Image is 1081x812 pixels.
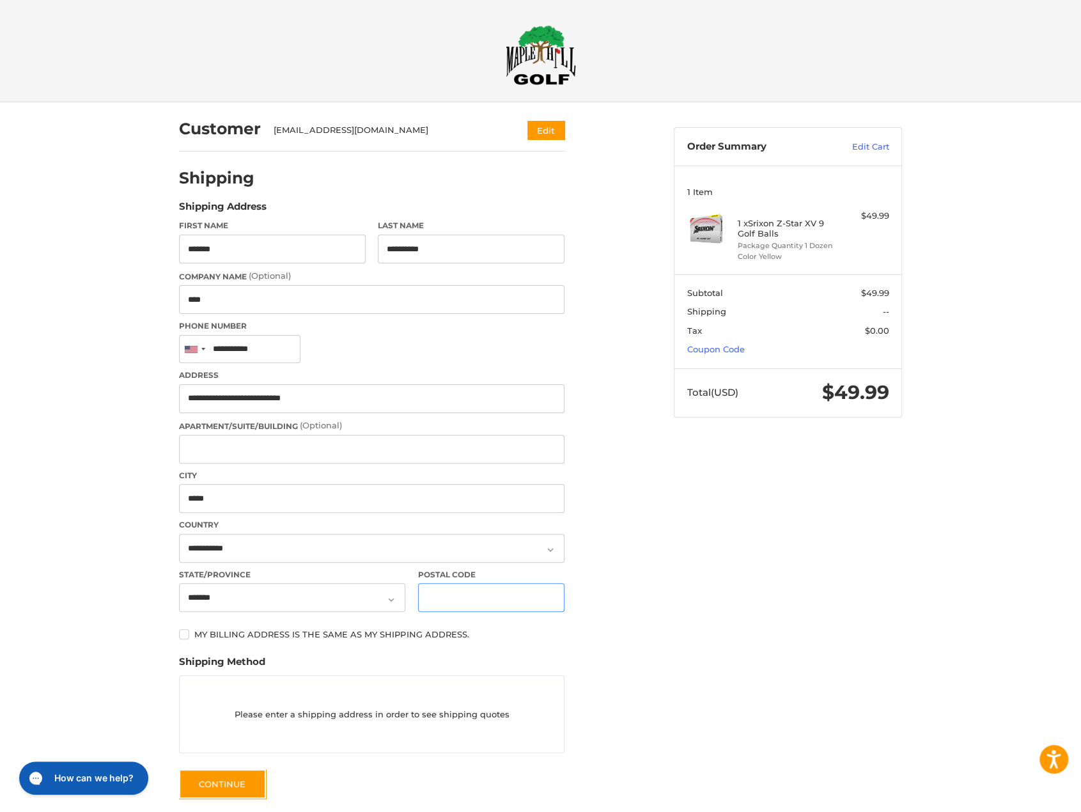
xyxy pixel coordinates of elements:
[865,325,889,336] span: $0.00
[839,210,889,223] div: $49.99
[861,288,889,298] span: $49.99
[687,141,825,153] h3: Order Summary
[179,119,261,139] h2: Customer
[179,470,564,481] label: City
[825,141,889,153] a: Edit Cart
[179,519,564,531] label: Country
[687,344,745,354] a: Coupon Code
[738,240,836,251] li: Package Quantity 1 Dozen
[687,187,889,197] h3: 1 Item
[179,629,564,639] label: My billing address is the same as my shipping address.
[13,757,152,799] iframe: Gorgias live chat messenger
[179,370,564,381] label: Address
[738,251,836,262] li: Color Yellow
[976,777,1081,812] iframe: Google Customer Reviews
[378,220,564,231] label: Last Name
[179,199,267,220] legend: Shipping Address
[527,121,564,139] button: Edit
[418,569,565,581] label: Postal Code
[506,25,576,85] img: Maple Hill Golf
[300,420,342,430] small: (Optional)
[687,325,702,336] span: Tax
[179,270,564,283] label: Company Name
[274,124,503,137] div: [EMAIL_ADDRESS][DOMAIN_NAME]
[180,336,209,363] div: United States: +1
[180,702,564,727] p: Please enter a shipping address in order to see shipping quotes
[687,386,738,398] span: Total (USD)
[738,218,836,239] h4: 1 x Srixon Z-Star XV 9 Golf Balls
[179,569,405,581] label: State/Province
[179,320,564,332] label: Phone Number
[179,769,266,799] button: Continue
[687,306,726,316] span: Shipping
[179,655,265,675] legend: Shipping Method
[822,380,889,404] span: $49.99
[687,288,723,298] span: Subtotal
[179,168,254,188] h2: Shipping
[249,270,291,281] small: (Optional)
[883,306,889,316] span: --
[179,419,564,432] label: Apartment/Suite/Building
[179,220,366,231] label: First Name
